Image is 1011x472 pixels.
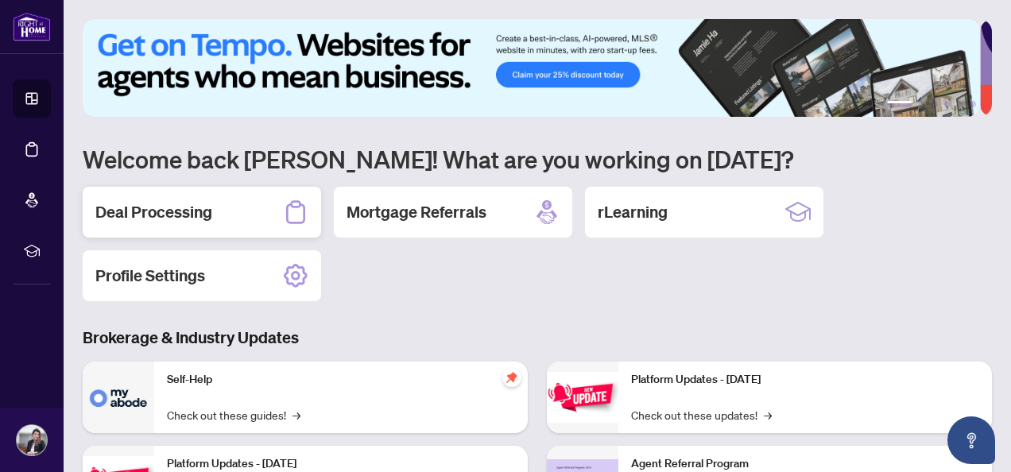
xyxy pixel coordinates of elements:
[957,101,963,107] button: 5
[13,12,51,41] img: logo
[502,368,521,387] span: pushpin
[887,101,912,107] button: 1
[83,144,992,174] h1: Welcome back [PERSON_NAME]! What are you working on [DATE]?
[947,416,995,464] button: Open asap
[17,425,47,455] img: Profile Icon
[944,101,951,107] button: 4
[95,201,212,223] h2: Deal Processing
[83,362,154,433] img: Self-Help
[764,406,772,424] span: →
[347,201,486,223] h2: Mortgage Referrals
[919,101,925,107] button: 2
[95,265,205,287] h2: Profile Settings
[631,371,979,389] p: Platform Updates - [DATE]
[167,406,300,424] a: Check out these guides!→
[970,101,976,107] button: 6
[83,327,992,349] h3: Brokerage & Industry Updates
[598,201,668,223] h2: rLearning
[83,19,980,117] img: Slide 0
[547,372,618,422] img: Platform Updates - June 23, 2025
[631,406,772,424] a: Check out these updates!→
[292,406,300,424] span: →
[167,371,515,389] p: Self-Help
[932,101,938,107] button: 3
